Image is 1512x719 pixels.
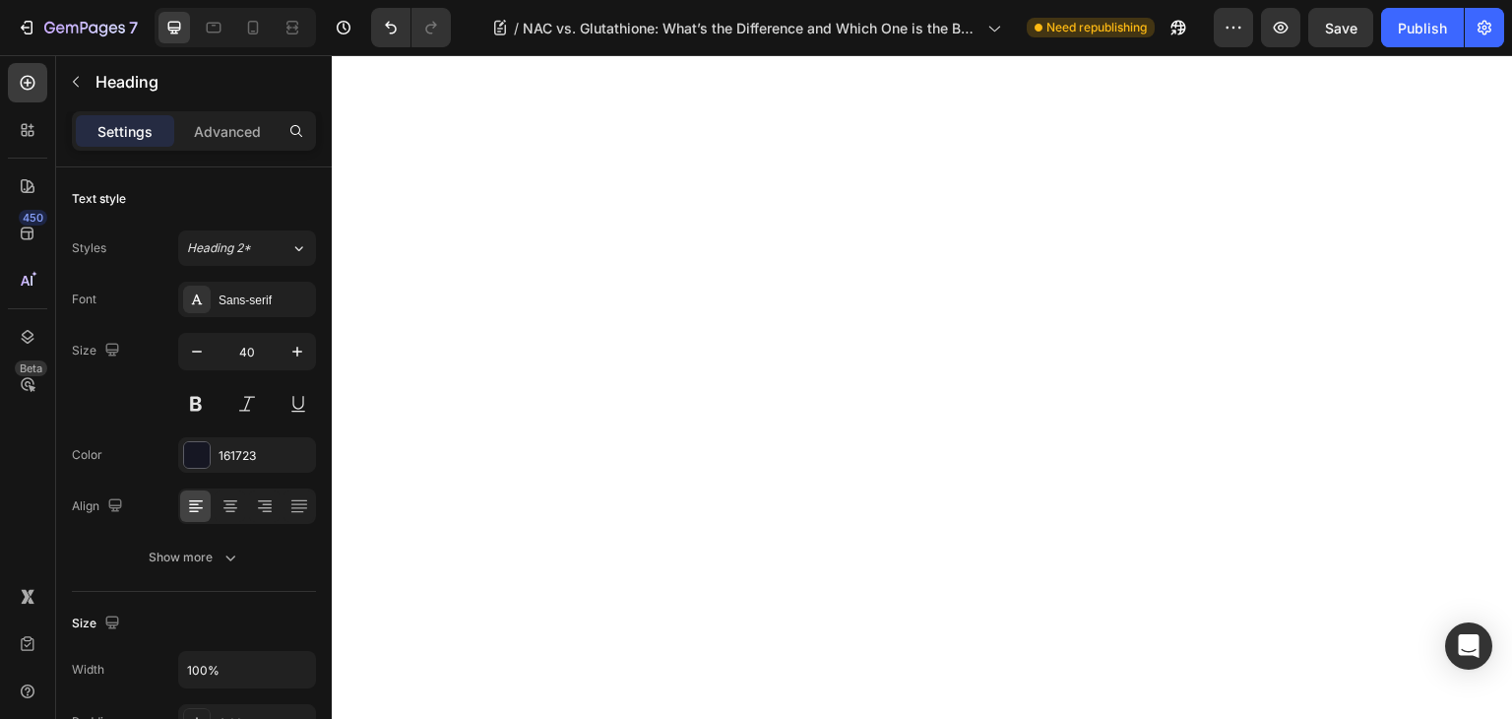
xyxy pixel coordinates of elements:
[72,190,126,208] div: Text style
[332,55,1512,719] iframe: Design area
[1398,18,1447,38] div: Publish
[149,548,240,567] div: Show more
[1381,8,1464,47] button: Publish
[1046,19,1147,36] span: Need republishing
[1325,20,1357,36] span: Save
[523,18,979,38] span: NAC vs. Glutathione: What’s the Difference and Which One is the Best?
[187,239,251,257] span: Heading 2*
[72,446,102,464] div: Color
[72,540,316,575] button: Show more
[97,121,153,142] p: Settings
[1308,8,1373,47] button: Save
[15,360,47,376] div: Beta
[72,661,104,679] div: Width
[8,8,147,47] button: 7
[129,16,138,39] p: 7
[72,493,127,520] div: Align
[72,291,96,308] div: Font
[219,447,311,465] div: 161723
[178,230,316,266] button: Heading 2*
[1445,622,1492,670] div: Open Intercom Messenger
[19,210,47,226] div: 450
[72,338,124,364] div: Size
[72,611,124,637] div: Size
[194,121,261,142] p: Advanced
[179,652,315,687] input: Auto
[219,292,311,309] div: Sans-serif
[72,239,106,257] div: Styles
[371,8,451,47] div: Undo/Redo
[95,70,308,94] p: Heading
[514,18,519,38] span: /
